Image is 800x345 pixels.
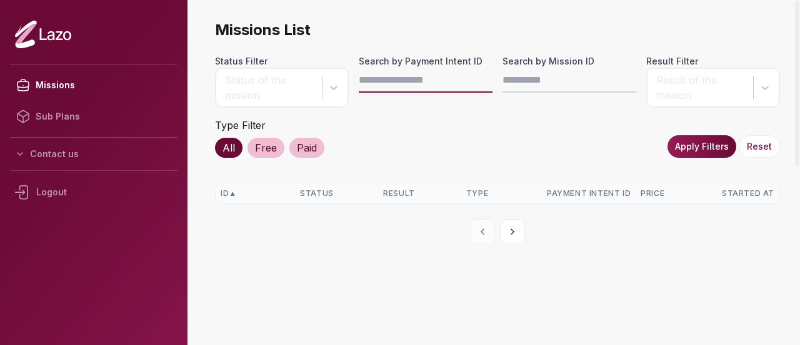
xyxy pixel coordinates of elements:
[383,188,456,198] div: Result
[221,188,290,198] div: ID
[646,55,780,68] label: Result Filter
[641,188,712,198] div: Price
[466,188,537,198] div: Type
[10,70,177,101] a: Missions
[229,188,236,198] span: ▲
[739,135,780,158] button: Reset
[500,219,525,244] button: Next page
[215,119,266,131] label: Type Filter
[215,20,780,40] span: Missions List
[215,55,349,68] label: Status Filter
[247,138,284,158] div: Free
[289,138,324,158] div: Paid
[722,188,774,198] div: Started At
[10,101,177,132] a: Sub Plans
[359,55,492,68] label: Search by Payment Intent ID
[10,143,177,165] button: Contact us
[300,188,373,198] div: Status
[502,55,636,68] label: Search by Mission ID
[667,135,736,158] button: Apply Filters
[10,176,177,209] div: Logout
[547,188,631,198] div: Payment Intent ID
[656,73,747,103] div: Result of the mission
[225,73,316,103] div: Status of the mission
[215,138,242,158] div: All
